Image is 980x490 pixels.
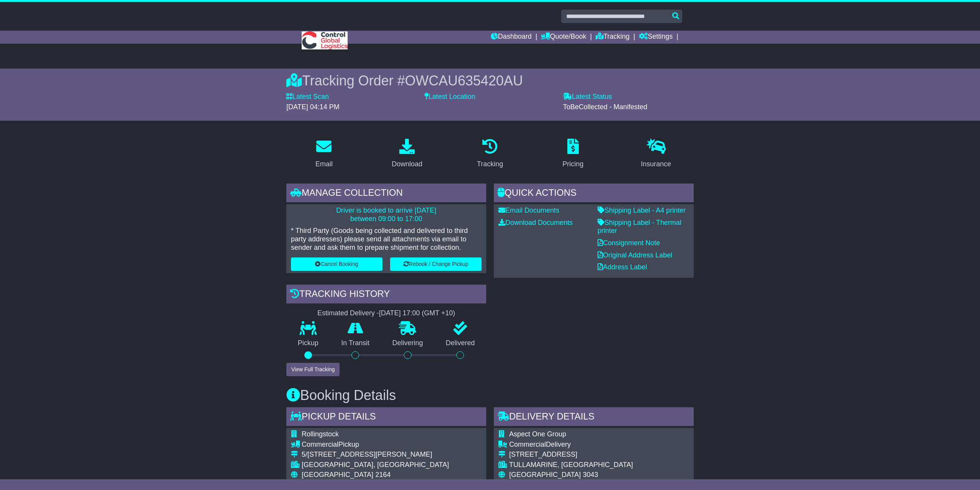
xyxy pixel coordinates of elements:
div: Tracking history [286,285,486,305]
span: ToBeCollected - Manifested [563,103,647,111]
div: Manage collection [286,184,486,204]
a: Shipping Label - A4 printer [598,206,686,214]
p: Delivering [381,339,434,347]
a: Settings [639,31,673,44]
a: Insurance [636,136,676,172]
p: Pickup [286,339,330,347]
a: Tracking [472,136,508,172]
p: Driver is booked to arrive [DATE] between 09:00 to 17:00 [291,206,482,223]
a: Address Label [598,263,647,271]
a: Email [310,136,338,172]
button: Cancel Booking [291,257,382,271]
span: Commercial [302,441,338,448]
span: 3043 [583,471,598,479]
div: Estimated Delivery - [286,309,486,318]
button: View Full Tracking [286,363,340,376]
a: Download Documents [498,219,573,226]
a: Quote/Book [541,31,586,44]
div: [GEOGRAPHIC_DATA], [GEOGRAPHIC_DATA] [302,461,449,469]
div: [DATE] 17:00 (GMT +10) [379,309,455,318]
a: Dashboard [491,31,532,44]
span: Rollingstock [302,430,339,438]
h3: Booking Details [286,388,694,403]
div: Quick Actions [494,184,694,204]
p: In Transit [330,339,381,347]
div: Download [392,159,422,169]
div: Pickup Details [286,407,486,428]
span: Aspect One Group [509,430,566,438]
a: Consignment Note [598,239,660,247]
span: 2164 [375,471,390,479]
label: Latest Scan [286,93,329,101]
span: [GEOGRAPHIC_DATA] [509,471,581,479]
p: Delivered [434,339,487,347]
p: * Third Party (Goods being collected and delivered to third party addresses) please send all atta... [291,227,482,252]
a: Pricing [557,136,588,172]
div: Pickup [302,441,449,449]
div: Insurance [641,159,671,169]
div: Tracking [477,159,503,169]
div: [STREET_ADDRESS] [509,451,683,459]
a: Email Documents [498,206,559,214]
a: Tracking [596,31,629,44]
div: Delivery [509,441,683,449]
div: Delivery Details [494,407,694,428]
span: OWCAU635420AU [405,73,523,88]
span: [DATE] 04:14 PM [286,103,340,111]
div: TULLAMARINE, [GEOGRAPHIC_DATA] [509,461,683,469]
span: [GEOGRAPHIC_DATA] [302,471,373,479]
a: Download [387,136,427,172]
a: Original Address Label [598,251,672,259]
a: Shipping Label - Thermal printer [598,219,681,235]
label: Latest Location [425,93,475,101]
div: Pricing [562,159,583,169]
div: 5/[STREET_ADDRESS][PERSON_NAME] [302,451,449,459]
label: Latest Status [563,93,612,101]
div: Tracking Order # [286,72,694,89]
div: Email [315,159,333,169]
span: Commercial [509,441,546,448]
button: Rebook / Change Pickup [390,257,482,271]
